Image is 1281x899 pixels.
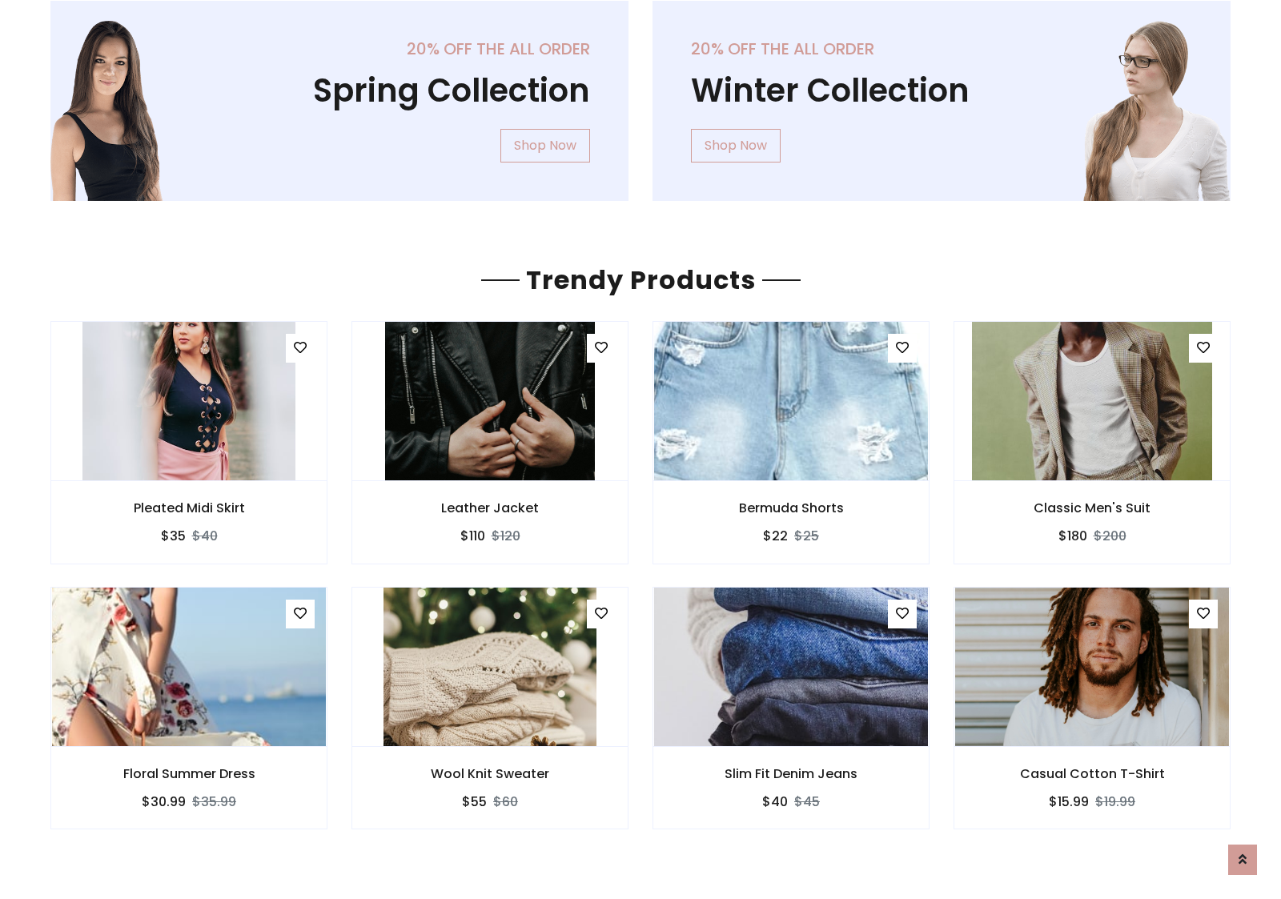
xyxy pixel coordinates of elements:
[691,71,1192,110] h1: Winter Collection
[653,500,929,516] h6: Bermuda Shorts
[192,793,236,811] del: $35.99
[492,527,520,545] del: $120
[352,766,628,781] h6: Wool Knit Sweater
[51,500,327,516] h6: Pleated Midi Skirt
[794,793,820,811] del: $45
[161,528,186,544] h6: $35
[493,793,518,811] del: $60
[1049,794,1089,809] h6: $15.99
[762,794,788,809] h6: $40
[142,794,186,809] h6: $30.99
[89,39,590,58] h5: 20% off the all order
[763,528,788,544] h6: $22
[520,262,762,298] span: Trendy Products
[460,528,485,544] h6: $110
[462,794,487,809] h6: $55
[794,527,819,545] del: $25
[954,766,1230,781] h6: Casual Cotton T-Shirt
[89,71,590,110] h1: Spring Collection
[1058,528,1087,544] h6: $180
[192,527,218,545] del: $40
[954,500,1230,516] h6: Classic Men's Suit
[1094,527,1126,545] del: $200
[51,766,327,781] h6: Floral Summer Dress
[653,766,929,781] h6: Slim Fit Denim Jeans
[691,129,781,163] a: Shop Now
[1095,793,1135,811] del: $19.99
[500,129,590,163] a: Shop Now
[691,39,1192,58] h5: 20% off the all order
[352,500,628,516] h6: Leather Jacket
